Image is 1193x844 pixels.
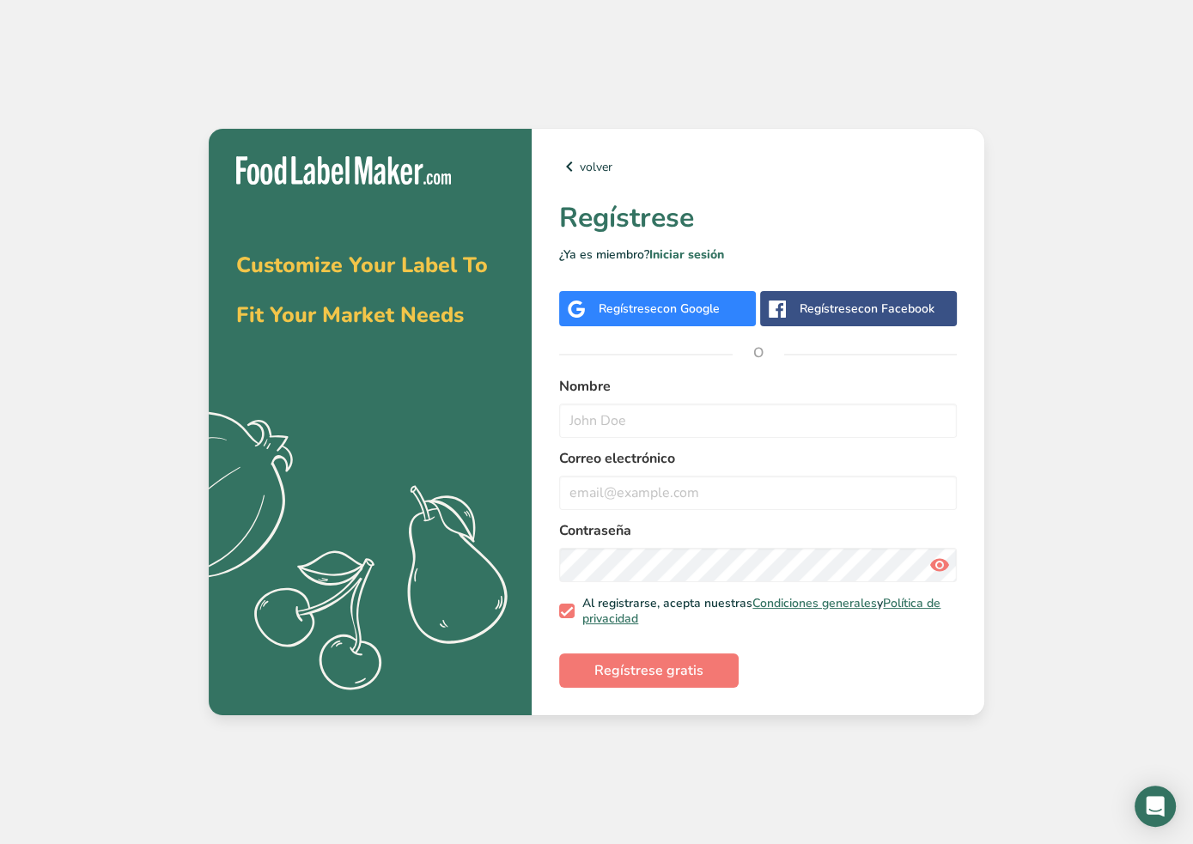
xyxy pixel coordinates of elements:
input: email@example.com [559,476,957,510]
a: Iniciar sesión [649,246,724,263]
p: ¿Ya es miembro? [559,246,957,264]
div: Regístrese [800,300,934,318]
a: volver [559,156,957,177]
button: Regístrese gratis [559,653,739,688]
span: Regístrese gratis [594,660,703,681]
span: con Google [657,301,720,317]
label: Correo electrónico [559,448,957,469]
span: con Facebook [858,301,934,317]
label: Nombre [559,376,957,397]
label: Contraseña [559,520,957,541]
div: Regístrese [599,300,720,318]
span: O [733,327,784,379]
input: John Doe [559,404,957,438]
h1: Regístrese [559,197,957,239]
div: Open Intercom Messenger [1135,786,1176,827]
a: Política de privacidad [582,595,940,627]
a: Condiciones generales [752,595,877,611]
span: Al registrarse, acepta nuestras y [575,596,951,626]
img: Food Label Maker [236,156,451,185]
span: Customize Your Label To Fit Your Market Needs [236,251,488,330]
